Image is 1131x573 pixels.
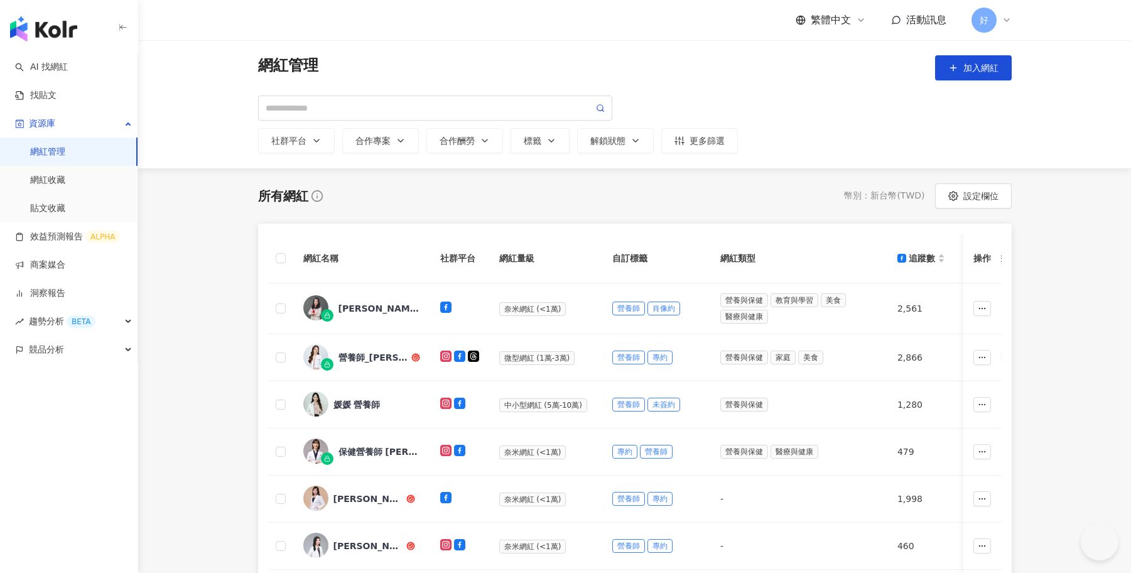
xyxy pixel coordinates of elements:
div: - [720,539,877,553]
th: 自訂標籤 [602,234,710,283]
div: 保健營養師 [PERSON_NAME] [338,445,420,458]
div: 2,866 [897,351,945,364]
a: 找貼文 [15,89,57,102]
span: 營養與保健 [720,351,768,364]
button: 合作酬勞 [426,128,503,153]
img: KOL Avatar [303,344,328,369]
iframe: Help Scout Beacon - Open [1081,523,1118,560]
button: 加入網紅 [935,55,1012,80]
th: 網紅名稱 [293,234,430,283]
div: 1,998 [897,492,945,506]
td: - [955,283,1039,334]
div: 更多篩選 [674,136,725,146]
button: 設定欄位 [935,183,1012,209]
button: 合作專案 [342,128,419,153]
div: 解鎖狀態 [590,136,641,146]
div: 追蹤數 [897,251,935,265]
div: 專約營養師 [612,445,700,459]
div: 479 [897,445,945,459]
span: 營養與保健 [720,293,768,307]
div: - [720,492,877,506]
td: - [955,476,1039,523]
span: 奈米網紅 (<1萬) [499,493,566,506]
span: 醫療與健康 [771,445,818,459]
a: 洞察報告 [15,287,65,300]
img: KOL Avatar [303,533,328,558]
a: 效益預測報告ALPHA [15,231,120,243]
span: 好 [980,13,988,27]
span: 專約 [647,539,673,553]
img: KOL Avatar [303,486,328,511]
span: 營養師 [612,351,645,364]
div: 2,561 [897,302,945,315]
div: 所有網紅 [258,187,308,205]
div: [PERSON_NAME]師 [333,540,404,552]
div: 營養師_[PERSON_NAME] [338,351,409,364]
div: 營養師專約 [612,492,700,506]
button: 解鎖狀態 [577,128,654,153]
button: 標籤 [511,128,570,153]
div: BETA [67,315,95,328]
div: [PERSON_NAME]營養師生活手記 [338,302,420,315]
td: - [955,428,1039,476]
span: 設定欄位 [963,191,998,201]
span: 肖像約 [647,302,680,315]
span: 營養師 [612,492,645,506]
th: 網紅類型 [710,234,887,283]
img: KOL Avatar [303,439,328,464]
span: 專約 [647,351,673,364]
span: 微型網紅 (1萬-3萬) [499,351,575,365]
span: 奈米網紅 (<1萬) [499,302,566,316]
a: 網紅收藏 [30,174,65,187]
div: 營養師未簽約 [612,398,700,412]
span: 家庭 [771,351,796,364]
div: 營養師肖像約 [612,302,700,315]
span: 營養師 [612,398,645,412]
a: 貼文收藏 [30,202,65,215]
div: 1,280 [897,398,945,412]
span: 專約 [612,445,637,459]
span: 美食 [798,351,823,364]
span: 營養師 [612,302,645,315]
div: 合作專案 [355,136,406,146]
span: 教育與學習 [771,293,818,307]
img: KOL Avatar [303,391,328,417]
span: 活動訊息 [906,14,946,26]
div: 營養師專約 [612,539,700,553]
span: 競品分析 [29,336,64,364]
span: 趨勢分析 [29,307,95,336]
div: [PERSON_NAME] 營養師 [333,493,404,505]
div: 營養師專約 [612,351,700,364]
span: 營養與保健 [720,445,768,459]
th: 操作 [964,234,1002,283]
div: 媛媛 營養師 [333,398,381,411]
span: 加入網紅 [963,63,998,73]
span: 美食 [821,293,846,307]
div: 460 [897,539,945,553]
img: logo [10,16,77,41]
span: rise [15,317,24,326]
button: 社群平台 [258,128,335,153]
div: 社群平台 [271,136,322,146]
span: 網紅管理 [258,55,318,80]
th: 網紅量級 [489,234,602,283]
a: 商案媒合 [15,259,65,271]
span: 奈米網紅 (<1萬) [499,540,566,554]
div: 合作酬勞 [440,136,490,146]
span: 未簽約 [647,398,680,412]
img: KOL Avatar [303,295,328,320]
span: 醫療與健康 [720,310,768,324]
a: searchAI 找網紅 [15,61,68,74]
button: 更多篩選 [661,128,738,153]
td: - [955,381,1039,428]
span: 營養師 [612,539,645,553]
span: 營養師 [640,445,673,459]
a: 網紅管理 [30,146,65,158]
span: 奈米網紅 (<1萬) [499,445,566,459]
div: 幣別 ： 新台幣 ( TWD ) [844,190,924,202]
th: 社群平台 [430,234,489,283]
div: 標籤 [524,136,556,146]
span: 資源庫 [29,109,55,138]
span: 繁體中文 [811,13,851,27]
span: 中小型網紅 (5萬-10萬) [499,398,587,412]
